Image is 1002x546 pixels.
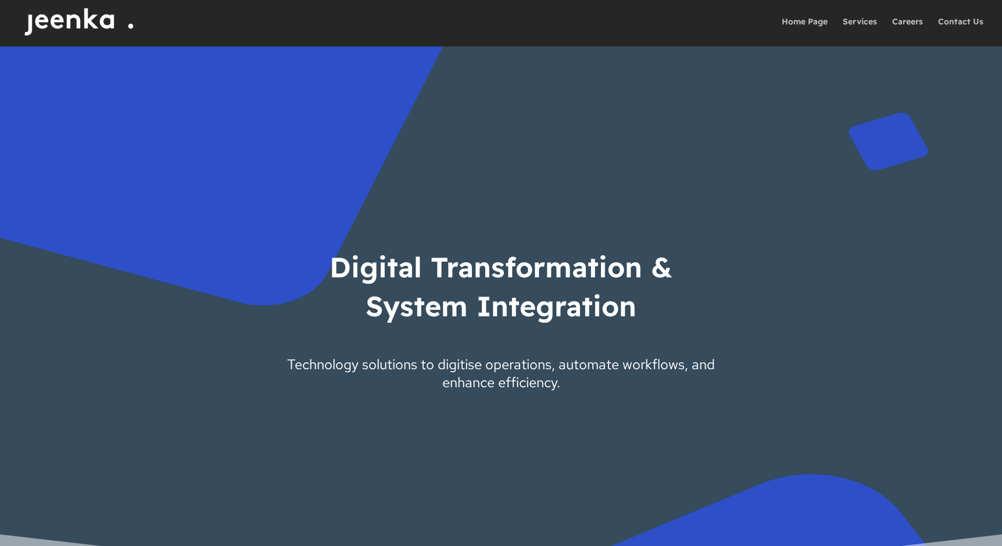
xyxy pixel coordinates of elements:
[938,17,983,43] a: Contact Us
[274,248,728,355] h1: Digital Transformation & System Integration
[274,355,728,391] span: Technology solutions to digitise operations, automate workflows, and enhance efficiency.
[843,17,877,43] a: Services
[892,17,923,43] a: Careers
[782,17,828,43] a: Home Page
